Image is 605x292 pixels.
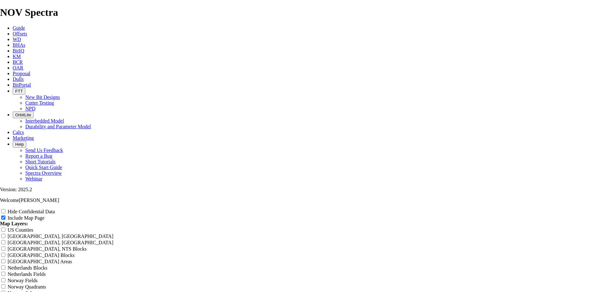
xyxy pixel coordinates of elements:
[13,71,30,76] a: Proposal
[25,176,42,181] a: Webinar
[13,59,23,65] a: BCR
[13,112,34,118] button: OrbitLite
[8,271,46,277] label: Netherlands Fields
[8,252,75,258] label: [GEOGRAPHIC_DATA] Blocks
[25,118,64,124] a: Interbedded Model
[8,227,33,233] label: US Counties
[8,265,47,271] label: Netherlands Blocks
[25,170,62,176] a: Spectra Overview
[13,82,31,88] a: BitPortal
[25,165,62,170] a: Quick Start Guide
[25,124,91,129] a: Durability and Parameter Model
[13,141,26,148] button: Help
[8,209,55,214] label: Hide Confidential Data
[25,148,63,153] a: Send Us Feedback
[13,31,27,36] a: Offsets
[25,106,35,111] a: NPD
[19,198,59,203] span: [PERSON_NAME]
[13,65,23,70] a: OAR
[8,284,46,289] label: Norway Quadrants
[15,113,31,117] span: OrbitLite
[13,25,25,31] a: Guide
[13,88,25,94] button: FTT
[25,100,54,106] a: Cutter Testing
[8,259,72,264] label: [GEOGRAPHIC_DATA] Areas
[8,278,38,283] label: Norway Fields
[13,48,24,53] a: BitIQ
[13,54,21,59] a: KM
[15,142,24,147] span: Help
[8,215,44,221] label: Include Map Page
[15,89,23,94] span: FTT
[13,135,34,141] a: Marketing
[13,42,25,48] a: BHAs
[13,130,24,135] a: Calcs
[8,234,113,239] label: [GEOGRAPHIC_DATA], [GEOGRAPHIC_DATA]
[8,246,87,252] label: [GEOGRAPHIC_DATA], NTS Blocks
[25,153,52,159] a: Report a Bug
[8,240,113,245] label: [GEOGRAPHIC_DATA], [GEOGRAPHIC_DATA]
[25,94,60,100] a: New Bit Designs
[13,76,24,82] a: Dulls
[25,159,56,164] a: Short Tutorials
[13,37,21,42] a: WD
